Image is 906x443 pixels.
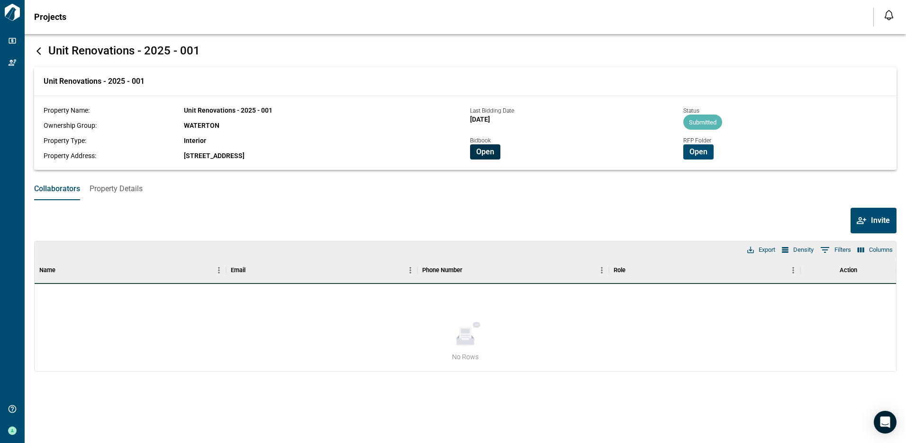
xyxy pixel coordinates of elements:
button: Show filters [818,242,853,257]
span: [STREET_ADDRESS] [184,152,245,159]
button: Sort [625,264,639,277]
button: Invite [851,208,897,233]
button: Density [779,244,816,256]
div: Open Intercom Messenger [874,411,897,434]
span: Invite [871,216,890,225]
span: WATERTON [184,122,219,129]
div: Role [609,257,800,284]
span: Open [476,147,494,157]
span: Unit Renovations - 2025 - 001 [44,77,145,86]
button: Menu [403,263,417,277]
span: [DATE] [470,115,490,123]
div: Phone Number [422,257,462,284]
button: Sort [55,264,69,277]
span: Last Bidding Date [470,107,514,114]
div: Action [840,257,857,284]
span: Status [683,107,699,114]
button: Sort [462,264,476,277]
button: Select columns [855,244,895,256]
button: Menu [595,263,609,277]
span: Bidbook [470,137,491,144]
a: Open [683,147,714,156]
div: base tabs [25,177,906,200]
span: Property Name: [44,106,90,114]
span: Ownership Group: [44,122,97,129]
div: Role [614,257,625,284]
div: Name [35,257,226,284]
span: No Rows [452,352,479,362]
button: Sort [245,264,259,277]
div: Action [800,257,896,284]
a: Open [470,147,500,156]
span: Collaborators [34,184,80,194]
button: Menu [212,263,226,277]
button: Open notification feed [881,8,897,23]
div: Email [231,257,245,284]
span: Submitted [683,119,722,126]
span: Unit Renovations - 2025 - 001 [48,44,200,57]
div: Name [39,257,55,284]
span: RFP Folder [683,137,711,144]
span: Unit Renovations - 2025 - 001 [184,106,272,114]
span: Property Address: [44,152,96,159]
button: Export [745,244,778,256]
button: Open [470,144,500,159]
span: Projects [34,12,66,22]
button: Open [683,144,714,159]
div: Email [226,257,417,284]
span: Property Type: [44,137,86,144]
div: Phone Number [417,257,609,284]
span: Open [689,147,707,157]
span: Interior [184,137,206,144]
button: Menu [786,263,800,277]
span: Property Details [90,184,143,194]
